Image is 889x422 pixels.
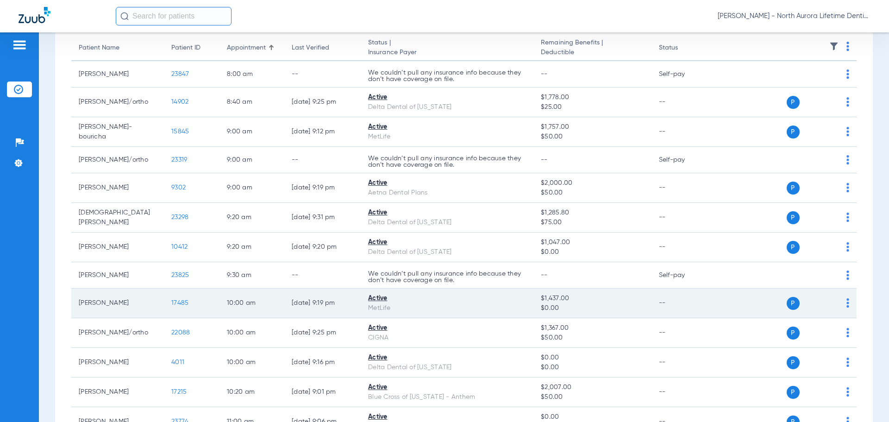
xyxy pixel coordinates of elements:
[846,127,849,136] img: group-dot-blue.svg
[541,218,644,227] span: $75.00
[284,348,361,378] td: [DATE] 9:16 PM
[71,348,164,378] td: [PERSON_NAME]
[541,272,548,278] span: --
[541,383,644,392] span: $2,007.00
[71,289,164,318] td: [PERSON_NAME]
[368,155,526,168] p: We couldn’t pull any insurance info because they don’t have coverage on file.
[846,387,849,397] img: group-dot-blue.svg
[71,117,164,147] td: [PERSON_NAME]-bouricha
[541,208,644,218] span: $1,285.80
[292,43,353,53] div: Last Verified
[171,71,189,77] span: 23847
[368,102,526,112] div: Delta Dental of [US_STATE]
[787,327,800,340] span: P
[292,43,329,53] div: Last Verified
[171,389,187,395] span: 17215
[651,318,714,348] td: --
[284,117,361,147] td: [DATE] 9:12 PM
[368,122,526,132] div: Active
[368,238,526,247] div: Active
[541,247,644,257] span: $0.00
[71,262,164,289] td: [PERSON_NAME]
[368,294,526,303] div: Active
[718,12,870,21] span: [PERSON_NAME] - North Aurora Lifetime Dentistry
[71,318,164,348] td: [PERSON_NAME]/ortho
[541,157,548,163] span: --
[541,323,644,333] span: $1,367.00
[71,203,164,233] td: [DEMOGRAPHIC_DATA][PERSON_NAME]
[787,211,800,224] span: P
[171,128,189,135] span: 15845
[284,173,361,203] td: [DATE] 9:19 PM
[368,392,526,402] div: Blue Cross of [US_STATE] - Anthem
[368,218,526,227] div: Delta Dental of [US_STATE]
[171,329,190,336] span: 22088
[651,147,714,173] td: Self-pay
[651,348,714,378] td: --
[71,378,164,407] td: [PERSON_NAME]
[219,88,284,117] td: 8:40 AM
[368,247,526,257] div: Delta Dental of [US_STATE]
[219,348,284,378] td: 10:00 AM
[787,126,800,139] span: P
[71,233,164,262] td: [PERSON_NAME]
[368,333,526,343] div: CIGNA
[846,42,849,51] img: group-dot-blue.svg
[171,43,200,53] div: Patient ID
[651,289,714,318] td: --
[19,7,50,23] img: Zuub Logo
[71,173,164,203] td: [PERSON_NAME]
[284,61,361,88] td: --
[116,7,232,25] input: Search for patients
[541,363,644,372] span: $0.00
[368,363,526,372] div: Delta Dental of [US_STATE]
[541,238,644,247] span: $1,047.00
[219,289,284,318] td: 10:00 AM
[171,300,188,306] span: 17485
[71,61,164,88] td: [PERSON_NAME]
[368,188,526,198] div: Aetna Dental Plans
[368,303,526,313] div: MetLife
[219,117,284,147] td: 9:00 AM
[541,178,644,188] span: $2,000.00
[541,48,644,57] span: Deductible
[219,203,284,233] td: 9:20 AM
[79,43,157,53] div: Patient Name
[651,117,714,147] td: --
[846,358,849,367] img: group-dot-blue.svg
[368,178,526,188] div: Active
[79,43,119,53] div: Patient Name
[541,294,644,303] span: $1,437.00
[120,12,129,20] img: Search Icon
[368,93,526,102] div: Active
[219,173,284,203] td: 9:00 AM
[171,272,189,278] span: 23825
[787,297,800,310] span: P
[651,88,714,117] td: --
[541,392,644,402] span: $50.00
[368,271,526,283] p: We couldn’t pull any insurance info because they don’t have coverage on file.
[368,208,526,218] div: Active
[368,69,526,82] p: We couldn’t pull any insurance info because they don’t have coverage on file.
[368,132,526,142] div: MetLife
[227,43,277,53] div: Appointment
[541,93,644,102] span: $1,778.00
[368,353,526,363] div: Active
[284,88,361,117] td: [DATE] 9:25 PM
[171,244,188,250] span: 10412
[361,35,533,61] th: Status |
[219,318,284,348] td: 10:00 AM
[219,378,284,407] td: 10:20 AM
[171,359,184,365] span: 4011
[284,318,361,348] td: [DATE] 9:25 PM
[541,122,644,132] span: $1,757.00
[284,233,361,262] td: [DATE] 9:20 PM
[71,88,164,117] td: [PERSON_NAME]/ortho
[219,233,284,262] td: 9:20 AM
[219,262,284,289] td: 9:30 AM
[651,262,714,289] td: Self-pay
[284,147,361,173] td: --
[284,203,361,233] td: [DATE] 9:31 PM
[651,35,714,61] th: Status
[368,48,526,57] span: Insurance Payer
